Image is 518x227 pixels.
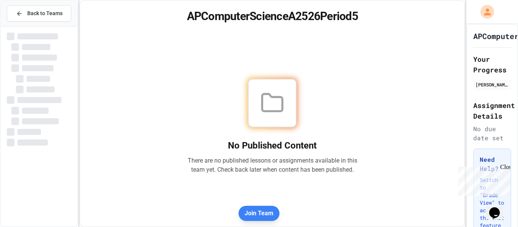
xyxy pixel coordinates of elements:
button: Join Team [239,206,279,221]
div: [PERSON_NAME] [476,81,509,88]
div: My Account [472,3,496,20]
h2: No Published Content [187,139,357,152]
h2: Your Progress [473,54,511,75]
h2: Assignment Details [473,100,511,121]
span: Back to Teams [27,9,63,17]
button: Back to Teams [7,5,71,22]
div: No due date set [473,124,511,142]
iframe: chat widget [486,197,510,219]
h3: Need Help? [480,155,505,173]
div: Chat with us now!Close [3,3,52,48]
h1: APComputerScienceA2526Period5 [89,9,455,23]
iframe: chat widget [455,164,510,196]
p: There are no published lessons or assignments available in this team yet. Check back later when c... [187,156,357,174]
